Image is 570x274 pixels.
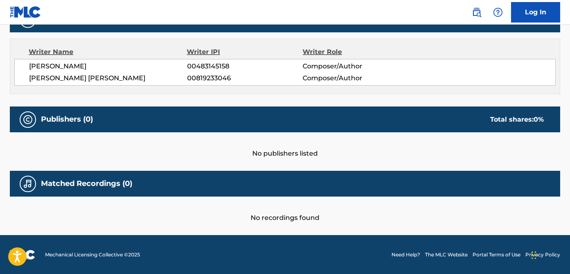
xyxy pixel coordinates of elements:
a: The MLC Website [425,251,468,258]
span: 00819233046 [187,73,303,83]
img: search [472,7,482,17]
h5: Matched Recordings (0) [41,179,132,188]
a: Need Help? [391,251,420,258]
span: 00483145158 [187,61,303,71]
a: Portal Terms of Use [473,251,520,258]
a: Privacy Policy [525,251,560,258]
img: MLC Logo [10,6,41,18]
div: Writer IPI [187,47,303,57]
img: help [493,7,503,17]
div: Writer Name [29,47,187,57]
a: Log In [511,2,560,23]
img: logo [10,250,35,260]
div: Widget de chat [529,235,570,274]
div: Total shares: [490,115,544,125]
img: Publishers [23,115,33,125]
span: [PERSON_NAME] [29,61,187,71]
div: Writer Role [303,47,408,57]
span: Composer/Author [303,73,408,83]
span: Composer/Author [303,61,408,71]
div: Arrastrar [532,243,536,267]
span: Mechanical Licensing Collective © 2025 [45,251,140,258]
h5: Publishers (0) [41,115,93,124]
span: [PERSON_NAME] [PERSON_NAME] [29,73,187,83]
span: 0 % [534,115,544,123]
iframe: Chat Widget [529,235,570,274]
img: Matched Recordings [23,179,33,189]
div: Help [490,4,506,20]
div: No recordings found [10,197,560,223]
a: Public Search [468,4,485,20]
div: No publishers listed [10,132,560,159]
